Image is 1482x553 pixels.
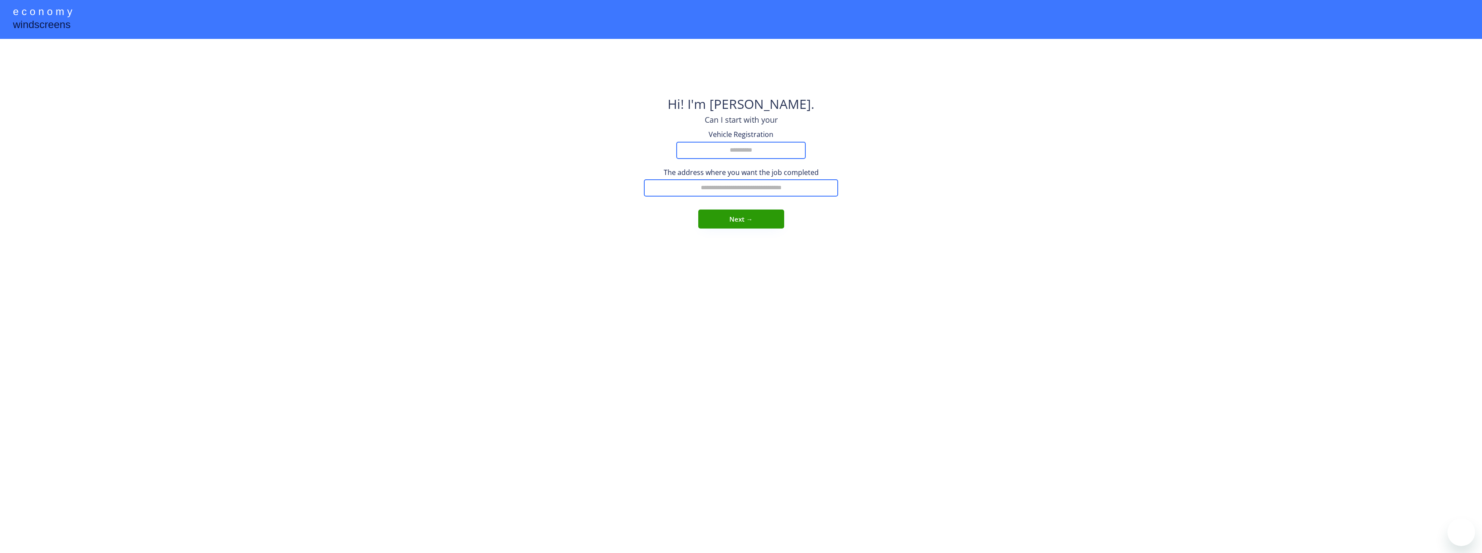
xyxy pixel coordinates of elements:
button: Next → [698,210,784,229]
div: The address where you want the job completed [644,168,838,177]
div: windscreens [13,17,70,34]
iframe: Button to launch messaging window [1447,518,1475,546]
div: Vehicle Registration [698,130,784,139]
div: Can I start with your [705,114,778,125]
div: Hi! I'm [PERSON_NAME]. [668,95,814,114]
div: e c o n o m y [13,4,72,21]
img: yH5BAEAAAAALAAAAAABAAEAAAIBRAA7 [719,48,763,91]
